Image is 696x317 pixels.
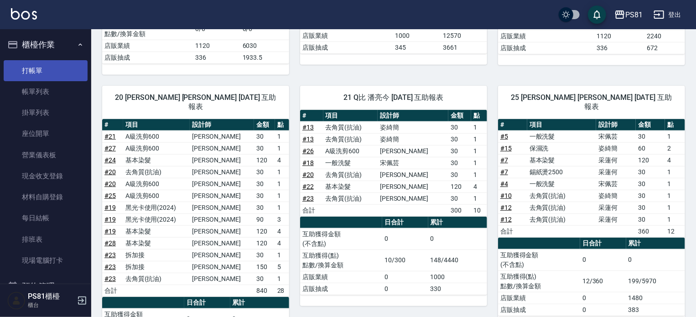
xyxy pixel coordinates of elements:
a: #10 [500,192,512,199]
td: 120 [636,154,665,166]
div: PS81 [625,9,643,21]
td: 1 [275,202,289,213]
img: Person [7,291,26,310]
span: 25 [PERSON_NAME] [PERSON_NAME] [DATE] 互助報表 [509,93,674,111]
a: #24 [104,156,116,164]
td: 360 [636,225,665,237]
td: 一般洗髮 [323,157,378,169]
td: [PERSON_NAME] [190,273,254,285]
a: #26 [302,147,314,155]
a: #5 [500,133,508,140]
a: #20 [104,168,116,176]
th: 金額 [254,119,275,131]
td: 4 [665,154,685,166]
a: #20 [104,180,116,187]
td: 店販業績 [300,30,393,42]
td: 0 [382,228,428,249]
td: 姿綺簡 [596,190,636,202]
a: #12 [500,204,512,211]
th: 點 [471,110,487,122]
td: 一般洗髮 [527,178,596,190]
td: 4 [275,237,289,249]
td: [PERSON_NAME] [190,142,254,154]
td: 基本染髮 [123,154,190,166]
th: # [102,119,123,131]
td: 6030 [240,40,289,52]
a: 每日結帳 [4,208,88,229]
td: 4 [275,154,289,166]
td: [PERSON_NAME] [190,213,254,225]
td: 1 [275,142,289,154]
th: 項目 [323,110,378,122]
a: #25 [104,192,116,199]
td: 0 [428,228,487,249]
td: 120 [254,225,275,237]
td: [PERSON_NAME] [378,145,448,157]
th: 項目 [123,119,190,131]
td: 1120 [193,40,240,52]
td: 30 [636,166,665,178]
a: #23 [104,275,116,282]
td: 1 [275,249,289,261]
th: # [300,110,323,122]
td: 28 [275,285,289,296]
td: 1 [471,192,487,204]
a: #7 [500,156,508,164]
td: 0 [580,249,626,270]
td: 去角質(抗油) [527,202,596,213]
th: 設計師 [596,119,636,131]
a: #13 [302,124,314,131]
button: 登出 [650,6,685,23]
td: 店販業績 [102,40,193,52]
a: #19 [104,216,116,223]
td: 黑光卡使用(2024) [123,213,190,225]
th: 設計師 [378,110,448,122]
button: save [588,5,606,24]
td: 店販抽成 [300,42,393,53]
td: A級洗剪600 [323,145,378,157]
td: 199/5970 [626,270,685,292]
th: 累計 [230,297,289,309]
td: 120 [254,237,275,249]
td: 店販業績 [300,271,382,283]
h5: PS81櫃檯 [28,292,74,301]
a: #20 [302,171,314,178]
td: 12570 [441,30,487,42]
a: #12 [500,216,512,223]
td: [PERSON_NAME] [378,169,448,181]
button: 預約管理 [4,275,88,298]
td: 150 [254,261,275,273]
td: 2240 [644,30,685,42]
td: 30 [254,273,275,285]
a: 現場電腦打卡 [4,250,88,271]
td: 0 [382,283,428,295]
td: 5 [275,261,289,273]
td: 姿綺簡 [378,133,448,145]
td: 30 [448,192,472,204]
td: 60 [636,142,665,154]
td: 3 [275,213,289,225]
td: 330 [428,283,487,295]
td: 姿綺簡 [596,142,636,154]
td: A級洗剪600 [123,178,190,190]
td: 840 [254,285,275,296]
a: #28 [104,239,116,247]
td: [PERSON_NAME] [190,178,254,190]
td: 1 [275,273,289,285]
td: 30 [636,213,665,225]
td: 30 [636,190,665,202]
a: #19 [104,204,116,211]
td: 合計 [300,204,323,216]
td: 姿綺簡 [378,121,448,133]
a: #21 [104,133,116,140]
td: 1000 [393,30,441,42]
th: 項目 [527,119,596,131]
a: #22 [302,183,314,190]
td: 0 [382,271,428,283]
td: 采蓮何 [596,202,636,213]
a: #13 [302,135,314,143]
td: 互助獲得(點) 點數/換算金額 [300,249,382,271]
td: 4 [275,225,289,237]
td: 383 [626,304,685,316]
table: a dense table [300,110,487,217]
